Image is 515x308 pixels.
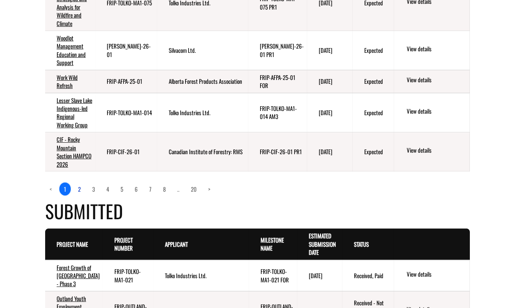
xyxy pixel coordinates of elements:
[45,183,57,196] a: Previous page
[407,76,467,85] a: View details
[248,31,307,70] td: FRIP-SILVA-26-01 PR1
[394,132,470,171] td: action menu
[57,263,100,288] a: Forest Growth of [GEOGRAPHIC_DATA] - Phase 3
[45,31,95,70] td: Woodlot Management Education and Support
[353,31,394,70] td: Expected
[114,236,133,252] a: Project Number
[307,31,353,70] td: 9/14/2025
[45,260,103,292] td: Forest Growth of Western Canada - Phase 3
[95,31,157,70] td: FRIP-SILVA-26-01
[319,77,332,85] time: [DATE]
[204,183,215,196] a: Next page
[307,132,353,171] td: 9/29/2025
[57,34,86,67] a: Woodlot Management Education and Support
[248,93,307,132] td: FRIP-TOLKO-MA1-014 AM3
[157,70,248,93] td: Alberta Forest Products Association
[158,183,170,196] a: page 8
[309,231,336,256] a: Estimated Submission Date
[307,70,353,93] td: 9/14/2025
[157,93,248,132] td: Tolko Industries Ltd.
[307,93,353,132] td: 9/18/2025
[57,240,88,248] a: Project Name
[45,132,95,171] td: CIF - Rocky Mountain Section HAMPCO 2026
[45,93,95,132] td: Lesser Slave Lake Indigenous-led Regional Working Group
[394,70,470,93] td: action menu
[309,271,323,280] time: [DATE]
[95,70,157,93] td: FRIP-AFPA-25-01
[248,70,307,93] td: FRIP-AFPA-25-01 FOR
[407,107,467,116] a: View details
[173,183,184,196] a: Load more pages
[88,183,99,196] a: page 3
[95,132,157,171] td: FRIP-CIF-26-01
[394,31,470,70] td: action menu
[57,73,78,90] a: Work Wild Refresh
[297,260,342,292] td: 10/30/2027
[186,183,201,196] a: page 20
[394,260,470,292] td: action menu
[394,229,470,260] th: Actions
[394,93,470,132] td: action menu
[116,183,128,196] a: page 5
[45,70,95,93] td: Work Wild Refresh
[407,146,467,155] a: View details
[130,183,142,196] a: page 6
[353,70,394,93] td: Expected
[157,31,248,70] td: Silvacom Ltd.
[145,183,156,196] a: page 7
[57,96,92,129] a: Lesser Slave Lake Indigenous-led Regional Working Group
[407,45,467,54] a: View details
[157,132,248,171] td: Canadian Institute of Forestry: RMS
[342,260,394,292] td: Received, Paid
[102,183,114,196] a: page 4
[73,183,85,196] a: page 2
[261,236,284,252] a: Milestone Name
[153,260,249,292] td: Tolko Industries Ltd.
[165,240,188,248] a: Applicant
[249,260,297,292] td: FRIP-TOLKO-MA1-021 FOR
[353,93,394,132] td: Expected
[353,132,394,171] td: Expected
[407,270,467,279] a: View details
[103,260,153,292] td: FRIP-TOLKO-MA1-021
[57,135,91,168] a: CIF - Rocky Mountain Section HAMPCO 2026
[248,132,307,171] td: FRIP-CIF-26-01 PR1
[354,240,369,248] a: Status
[45,197,470,225] h4: Submitted
[319,147,332,156] time: [DATE]
[59,182,71,196] a: 1
[319,46,332,54] time: [DATE]
[319,108,332,117] time: [DATE]
[95,93,157,132] td: FRIP-TOLKO-MA1-014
